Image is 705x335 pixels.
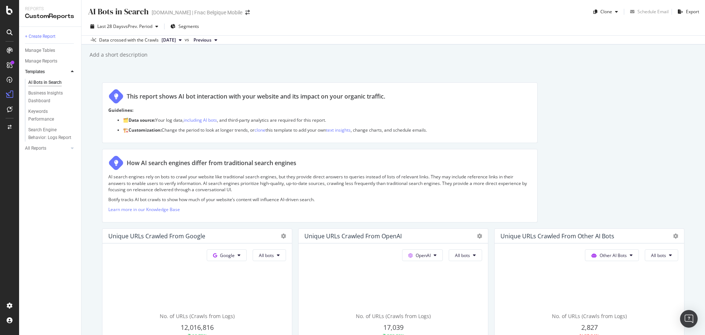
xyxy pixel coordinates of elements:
[28,108,76,123] a: Keywords Performance
[207,249,247,261] button: Google
[326,127,351,133] a: text insights
[25,6,75,12] div: Reports
[25,68,69,76] a: Templates
[108,174,531,192] p: AI search engines rely on bots to crawl your website like traditional search engines, but they pr...
[416,252,431,259] span: OpenAI
[455,252,470,259] span: All bots
[25,33,55,40] div: + Create Report
[253,249,286,261] button: All bots
[402,249,443,261] button: OpenAI
[185,36,191,43] span: vs
[194,37,211,43] span: Previous
[160,313,235,320] span: No. of URLs (Crawls from Logs)
[184,117,217,123] a: including AI bots
[581,323,598,332] span: 2,827
[25,47,76,54] a: Manage Tables
[600,252,627,259] span: Other AI Bots
[25,33,76,40] a: + Create Report
[600,8,612,15] div: Clone
[651,252,666,259] span: All bots
[181,323,214,332] span: 12,016,816
[28,79,76,86] a: AI Bots in Search
[25,145,69,152] a: All Reports
[25,57,76,65] a: Manage Reports
[28,126,76,142] a: Search Engine Behavior: Logs Report
[108,206,180,213] a: Learn more in our Knowledge Base
[245,10,250,15] div: arrow-right-arrow-left
[304,232,402,240] div: Unique URLs Crawled from OpenAI
[191,36,220,44] button: Previous
[102,82,538,143] div: This report shows AI bot interaction with your website and its impact on your organic traffic.Gui...
[675,6,699,18] button: Export
[25,57,57,65] div: Manage Reports
[123,127,531,133] p: 🏗️ Change the period to look at longer trends, or this template to add your own , change charts, ...
[25,47,55,54] div: Manage Tables
[28,89,70,105] div: Business Insights Dashboard
[159,36,185,44] button: [DATE]
[449,249,482,261] button: All bots
[25,68,45,76] div: Templates
[129,117,155,123] strong: Data source:
[178,23,199,29] span: Segments
[129,127,162,133] strong: Customization:
[108,107,133,113] strong: Guidelines:
[637,8,669,15] div: Schedule Email
[25,12,75,21] div: CustomReports
[108,232,205,240] div: Unique URLs Crawled from Google
[500,232,614,240] div: Unique URLs Crawled from Other AI Bots
[89,51,148,58] div: Add a short description
[627,6,669,18] button: Schedule Email
[686,8,699,15] div: Export
[152,9,242,16] div: [DOMAIN_NAME] | Fnac Belgique Mobile
[87,21,161,32] button: Last 28 DaysvsPrev. Period
[28,108,69,123] div: Keywords Performance
[645,249,678,261] button: All bots
[28,89,76,105] a: Business Insights Dashboard
[28,126,72,142] div: Search Engine Behavior: Logs Report
[162,37,176,43] span: 2025 Aug. 1st
[552,313,627,320] span: No. of URLs (Crawls from Logs)
[680,310,698,328] div: Open Intercom Messenger
[590,6,621,18] button: Clone
[127,159,296,167] div: How AI search engines differ from traditional search engines
[127,92,385,101] div: This report shows AI bot interaction with your website and its impact on your organic traffic.
[28,79,62,86] div: AI Bots in Search
[585,249,639,261] button: Other AI Bots
[220,252,235,259] span: Google
[87,6,149,17] div: AI Bots in Search
[167,21,202,32] button: Segments
[259,252,274,259] span: All bots
[254,127,265,133] a: clone
[108,196,531,203] p: Botify tracks AI bot crawls to show how much of your website’s content will influence AI-driven s...
[25,145,46,152] div: All Reports
[356,313,431,320] span: No. of URLs (Crawls from Logs)
[383,323,404,332] span: 17,039
[97,23,123,29] span: Last 28 Days
[123,23,152,29] span: vs Prev. Period
[123,117,531,123] p: 🗂️ Your log data, , and third-party analytics are required for this report.
[102,149,538,222] div: How AI search engines differ from traditional search enginesAI search engines rely on bots to cra...
[99,37,159,43] div: Data crossed with the Crawls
